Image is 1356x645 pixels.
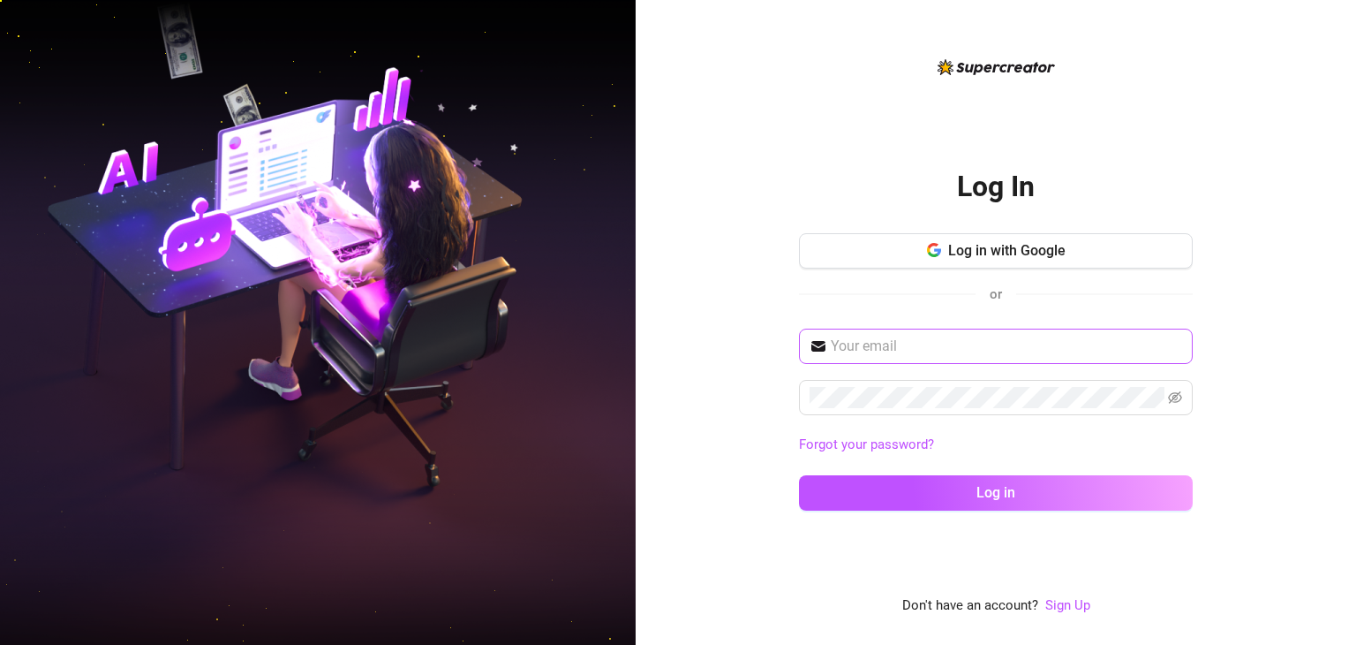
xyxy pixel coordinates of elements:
span: eye-invisible [1168,391,1182,405]
a: Forgot your password? [799,435,1193,456]
a: Sign Up [1045,596,1090,617]
img: logo-BBDzfeDw.svg [938,59,1055,75]
span: Log in with Google [948,242,1066,259]
span: Don't have an account? [902,596,1038,617]
input: Your email [831,336,1182,357]
h2: Log In [957,169,1035,205]
span: Log in [976,484,1015,501]
a: Forgot your password? [799,436,934,452]
button: Log in with Google [799,233,1193,269]
span: or [990,286,1002,302]
button: Log in [799,475,1193,511]
a: Sign Up [1045,597,1090,613]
